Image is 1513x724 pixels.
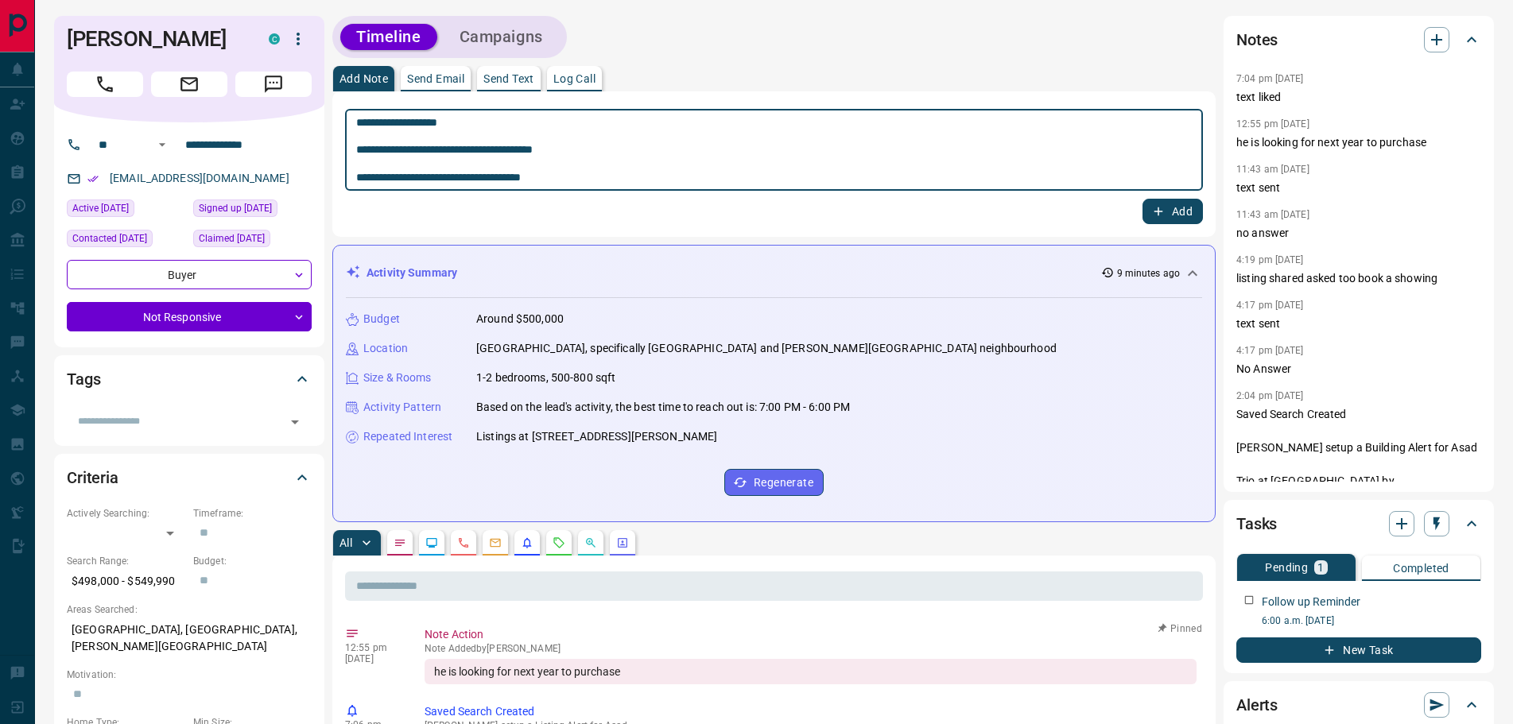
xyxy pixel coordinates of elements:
[1317,562,1324,573] p: 1
[476,311,564,327] p: Around $500,000
[284,411,306,433] button: Open
[616,536,629,549] svg: Agent Actions
[425,643,1197,654] p: Note Added by [PERSON_NAME]
[363,340,408,357] p: Location
[425,536,438,549] svg: Lead Browsing Activity
[1236,692,1278,718] h2: Alerts
[1236,21,1481,59] div: Notes
[476,370,615,386] p: 1-2 bedrooms, 500-800 sqft
[67,568,185,594] p: $498,000 - $549,990
[1117,266,1180,281] p: 9 minutes ago
[1262,614,1481,628] p: 6:00 a.m. [DATE]
[67,602,312,617] p: Areas Searched:
[444,24,559,50] button: Campaigns
[87,173,99,184] svg: Email Verified
[363,399,441,416] p: Activity Pattern
[1236,316,1481,332] p: text sent
[1143,199,1203,224] button: Add
[1236,270,1481,287] p: listing shared asked too book a showing
[1236,361,1481,377] p: No Answer
[1236,406,1481,506] p: Saved Search Created [PERSON_NAME] setup a Building Alert for Asad Trio at [GEOGRAPHIC_DATA] by [...
[72,200,129,216] span: Active [DATE]
[193,554,312,568] p: Budget:
[1236,637,1481,663] button: New Task
[67,199,185,222] div: Fri Aug 15 2025
[1236,89,1481,106] p: text liked
[199,230,265,246] span: Claimed [DATE]
[425,703,1197,720] p: Saved Search Created
[72,230,147,246] span: Contacted [DATE]
[407,73,464,84] p: Send Email
[1236,180,1481,196] p: text sent
[476,340,1057,357] p: [GEOGRAPHIC_DATA], specifically [GEOGRAPHIC_DATA] and [PERSON_NAME][GEOGRAPHIC_DATA] neighbourhood
[1236,505,1481,543] div: Tasks
[193,506,312,521] p: Timeframe:
[346,258,1202,288] div: Activity Summary9 minutes ago
[193,230,312,252] div: Wed Jul 09 2025
[1236,164,1309,175] p: 11:43 am [DATE]
[110,172,289,184] a: [EMAIL_ADDRESS][DOMAIN_NAME]
[269,33,280,45] div: condos.ca
[553,536,565,549] svg: Requests
[153,135,172,154] button: Open
[1236,118,1309,130] p: 12:55 pm [DATE]
[1236,345,1304,356] p: 4:17 pm [DATE]
[483,73,534,84] p: Send Text
[193,199,312,222] div: Wed Jul 09 2025
[151,72,227,97] span: Email
[340,24,437,50] button: Timeline
[67,360,312,398] div: Tags
[367,265,457,281] p: Activity Summary
[1236,225,1481,242] p: no answer
[235,72,312,97] span: Message
[345,642,401,653] p: 12:55 pm
[1236,390,1304,401] p: 2:04 pm [DATE]
[1393,563,1449,574] p: Completed
[425,659,1197,684] div: he is looking for next year to purchase
[476,399,850,416] p: Based on the lead's activity, the best time to reach out is: 7:00 PM - 6:00 PM
[67,302,312,331] div: Not Responsive
[363,370,432,386] p: Size & Rooms
[1236,209,1309,220] p: 11:43 am [DATE]
[363,311,400,327] p: Budget
[425,626,1197,643] p: Note Action
[67,506,185,521] p: Actively Searching:
[1262,594,1360,610] p: Follow up Reminder
[339,537,352,548] p: All
[1265,562,1308,573] p: Pending
[67,260,312,289] div: Buyer
[67,668,312,682] p: Motivation:
[67,554,185,568] p: Search Range:
[1236,300,1304,311] p: 4:17 pm [DATE]
[67,366,100,392] h2: Tags
[1236,27,1278,52] h2: Notes
[1236,134,1481,151] p: he is looking for next year to purchase
[67,459,312,497] div: Criteria
[476,428,717,445] p: Listings at [STREET_ADDRESS][PERSON_NAME]
[1236,686,1481,724] div: Alerts
[394,536,406,549] svg: Notes
[1236,254,1304,265] p: 4:19 pm [DATE]
[1236,511,1277,536] h2: Tasks
[553,73,596,84] p: Log Call
[199,200,272,216] span: Signed up [DATE]
[67,230,185,252] div: Fri Jul 25 2025
[67,617,312,660] p: [GEOGRAPHIC_DATA], [GEOGRAPHIC_DATA], [PERSON_NAME][GEOGRAPHIC_DATA]
[1157,621,1203,636] button: Pinned
[67,465,118,490] h2: Criteria
[521,536,533,549] svg: Listing Alerts
[489,536,502,549] svg: Emails
[457,536,470,549] svg: Calls
[363,428,452,445] p: Repeated Interest
[724,469,824,496] button: Regenerate
[1236,73,1304,84] p: 7:04 pm [DATE]
[584,536,597,549] svg: Opportunities
[67,26,245,52] h1: [PERSON_NAME]
[67,72,143,97] span: Call
[345,653,401,664] p: [DATE]
[339,73,388,84] p: Add Note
